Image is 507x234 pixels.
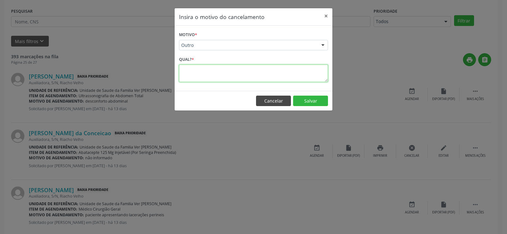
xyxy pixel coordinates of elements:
[181,42,315,48] span: Outro
[320,8,332,24] button: Close
[179,55,194,65] label: Qual?
[179,30,197,40] label: Motivo
[256,96,291,106] button: Cancelar
[179,13,265,21] h5: Insira o motivo do cancelamento
[293,96,328,106] button: Salvar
